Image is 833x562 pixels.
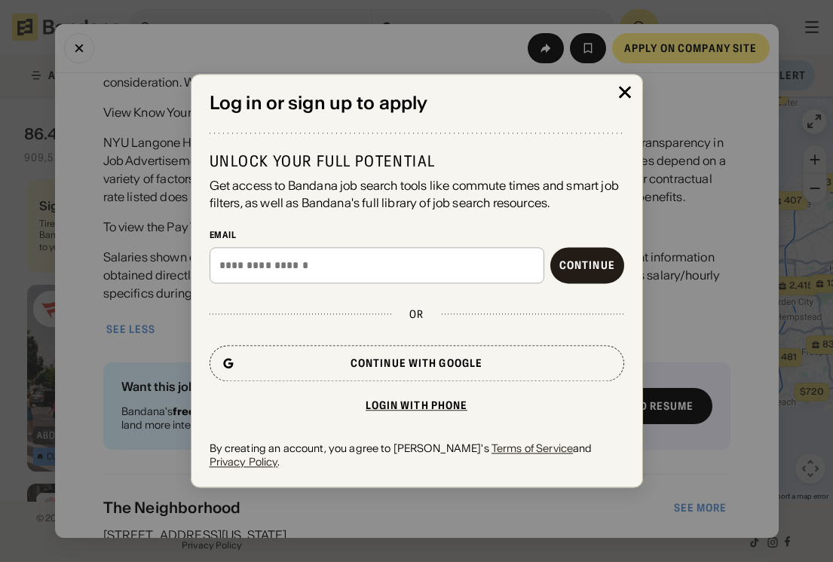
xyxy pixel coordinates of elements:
[210,229,624,241] div: Email
[210,152,624,172] div: Unlock your full potential
[492,441,573,455] a: Terms of Service
[210,93,624,115] div: Log in or sign up to apply
[210,441,624,469] div: By creating an account, you agree to [PERSON_NAME]'s and .
[409,307,424,321] div: or
[210,178,624,212] div: Get access to Bandana job search tools like commute times and smart job filters, as well as Banda...
[351,358,482,368] div: Continue with Google
[366,400,468,411] div: Login with phone
[210,455,278,469] a: Privacy Policy
[559,260,615,270] div: Continue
